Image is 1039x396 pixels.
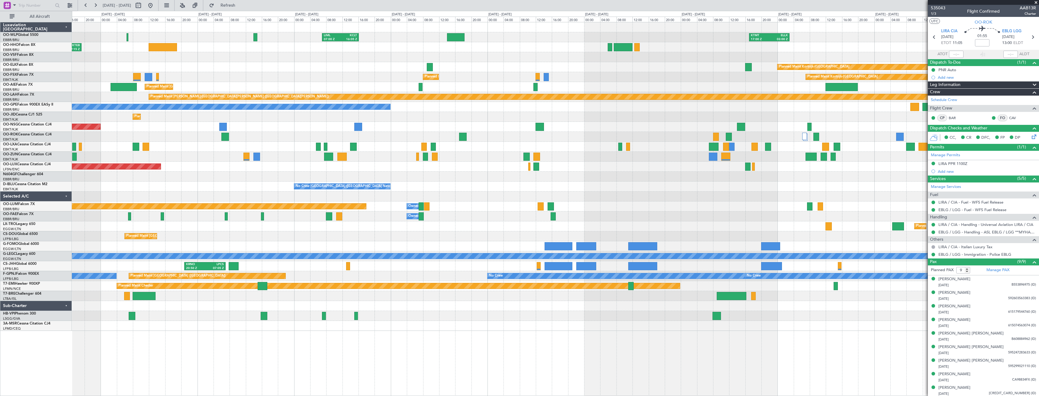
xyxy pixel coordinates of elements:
[3,163,17,166] span: OO-LUX
[938,324,949,328] span: [DATE]
[117,17,133,22] div: 04:00
[929,18,940,24] button: UTC
[3,222,16,226] span: LX-TRO
[1008,323,1036,328] span: 615074563074 (ID)
[3,53,17,57] span: OO-VSF
[3,78,18,82] a: EBKT/KJK
[3,272,39,276] a: F-GPNJFalcon 900EX
[986,267,1009,273] a: Manage PAX
[3,143,17,146] span: OO-LXA
[3,242,18,246] span: G-FOMO
[938,169,1036,174] div: Add new
[938,351,949,355] span: [DATE]
[3,217,19,221] a: EBBR/BRU
[186,266,205,271] div: 20:50 Z
[745,17,761,22] div: 16:00
[874,17,890,22] div: 00:00
[1002,34,1015,40] span: [DATE]
[471,17,487,22] div: 20:00
[3,43,19,47] span: OO-HHO
[520,17,536,22] div: 08:00
[1008,350,1036,355] span: 595247283633 (ID)
[1012,377,1036,382] span: CA98834FX (ID)
[930,258,937,265] span: Pax
[3,63,17,67] span: OO-ELK
[3,123,52,126] a: OO-NSGCessna Citation CJ4
[810,17,826,22] div: 08:00
[552,17,568,22] div: 16:00
[842,17,858,22] div: 16:00
[3,83,33,87] a: OO-AIEFalcon 7X
[938,385,970,391] div: [PERSON_NAME]
[407,17,423,22] div: 04:00
[149,17,165,22] div: 12:00
[3,53,34,57] a: OO-VSFFalcon 8X
[3,277,19,281] a: LFPB/LBG
[3,133,18,136] span: OO-ROK
[343,17,359,22] div: 12:00
[681,17,697,22] div: 00:00
[455,17,471,22] div: 16:00
[938,252,1011,257] a: EBLG / LGG - Immigration - Police EBLG
[3,33,18,37] span: OO-WLP
[186,262,205,267] div: KRNO
[3,113,42,116] a: OO-JIDCessna CJ1 525
[3,237,19,241] a: LFPB/LBG
[682,12,705,17] div: [DATE] - [DATE]
[3,232,17,236] span: CS-DOU
[3,97,19,102] a: EBBR/BRU
[941,40,951,46] span: ETOT
[1019,51,1029,57] span: ALDT
[3,153,52,156] a: OO-ZUNCessna Citation CJ4
[3,267,19,271] a: LFPB/LBG
[600,17,616,22] div: 04:00
[310,17,326,22] div: 04:00
[375,17,391,22] div: 20:00
[3,38,19,42] a: EBBR/BRU
[938,364,949,369] span: [DATE]
[981,135,990,141] span: DFC,
[938,207,1006,212] a: EBLG / LGG - Fuel - WFS Fuel Release
[3,87,19,92] a: EBBR/BRU
[3,262,16,266] span: CS-JHH
[729,17,745,22] div: 12:00
[3,163,51,166] a: OO-LUXCessna Citation CJ4
[807,72,878,81] div: Planned Maint Kortrijk-[GEOGRAPHIC_DATA]
[632,17,648,22] div: 12:00
[359,17,375,22] div: 16:00
[3,272,16,276] span: F-GPNJ
[3,287,21,291] a: LFMN/NCE
[769,37,788,42] div: 03:00 Z
[146,82,242,91] div: Planned Maint [GEOGRAPHIC_DATA] ([GEOGRAPHIC_DATA])
[761,17,777,22] div: 20:00
[3,212,17,216] span: OO-FAE
[246,17,262,22] div: 12:00
[1017,144,1026,150] span: (1/1)
[3,322,17,325] span: 3A-MSR
[938,337,949,342] span: [DATE]
[103,3,131,8] span: [DATE] - [DATE]
[165,17,181,22] div: 16:00
[340,37,357,42] div: 16:05 Z
[3,43,35,47] a: OO-HHOFalcon 8X
[713,17,729,22] div: 08:00
[938,310,949,315] span: [DATE]
[938,222,1033,227] a: LIRA / CIA - Handling - Universal Aviation LIRA / CIA
[3,173,17,176] span: N604GF
[938,244,992,249] a: LIRA / CIA - Italian Luxury Tax
[3,127,18,132] a: EBKT/KJK
[697,17,713,22] div: 04:00
[16,14,64,19] span: All Aircraft
[1008,364,1036,369] span: 595299021110 (ID)
[778,12,802,17] div: [DATE] - [DATE]
[198,17,214,22] div: 00:00
[262,17,278,22] div: 16:00
[890,17,906,22] div: 04:00
[949,115,962,121] a: BAR
[3,123,18,126] span: OO-NSG
[7,12,66,21] button: All Aircraft
[1012,337,1036,342] span: B608884962 (ID)
[1008,296,1036,301] span: 592603563383 (ID)
[3,292,41,296] a: T7-BREChallenger 604
[938,371,970,377] div: [PERSON_NAME]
